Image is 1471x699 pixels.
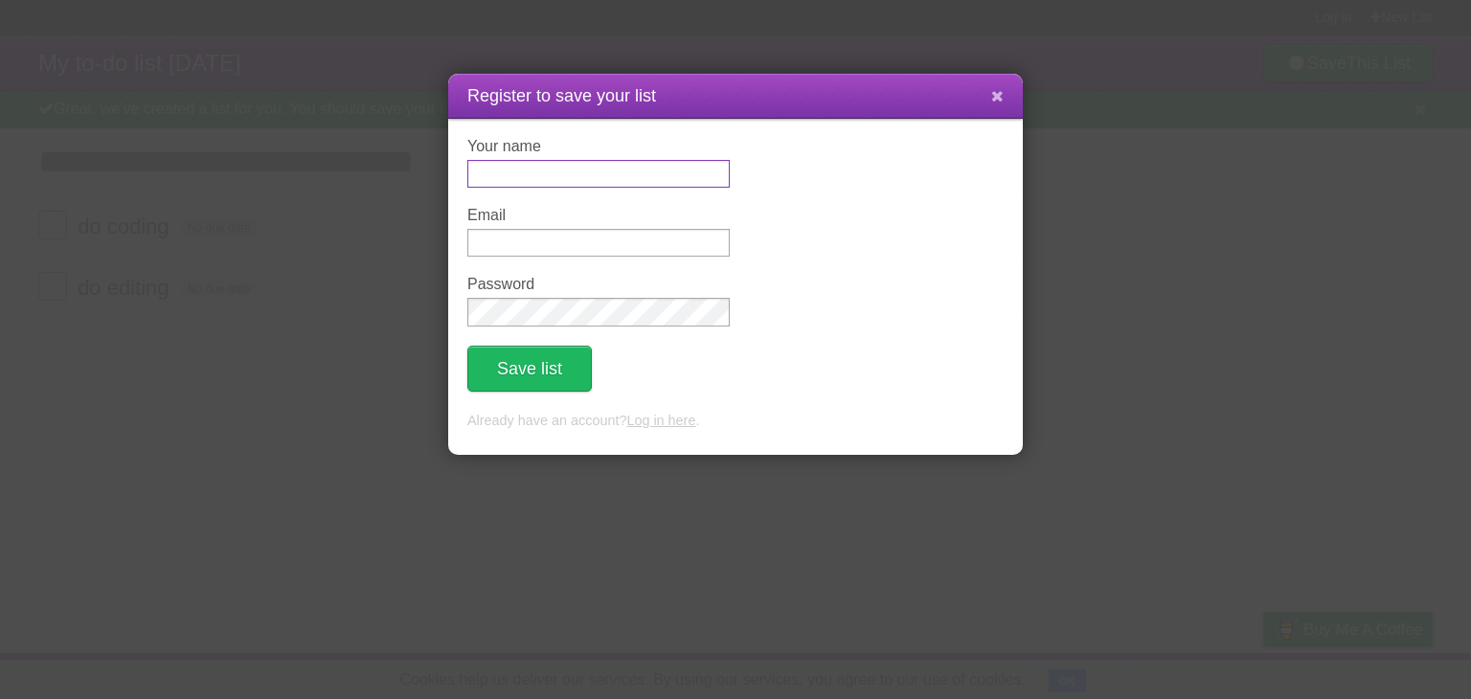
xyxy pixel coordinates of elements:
[467,138,730,155] label: Your name
[467,276,730,293] label: Password
[467,83,1004,109] h1: Register to save your list
[626,413,695,428] a: Log in here
[467,411,1004,432] p: Already have an account? .
[467,346,592,392] button: Save list
[467,207,730,224] label: Email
